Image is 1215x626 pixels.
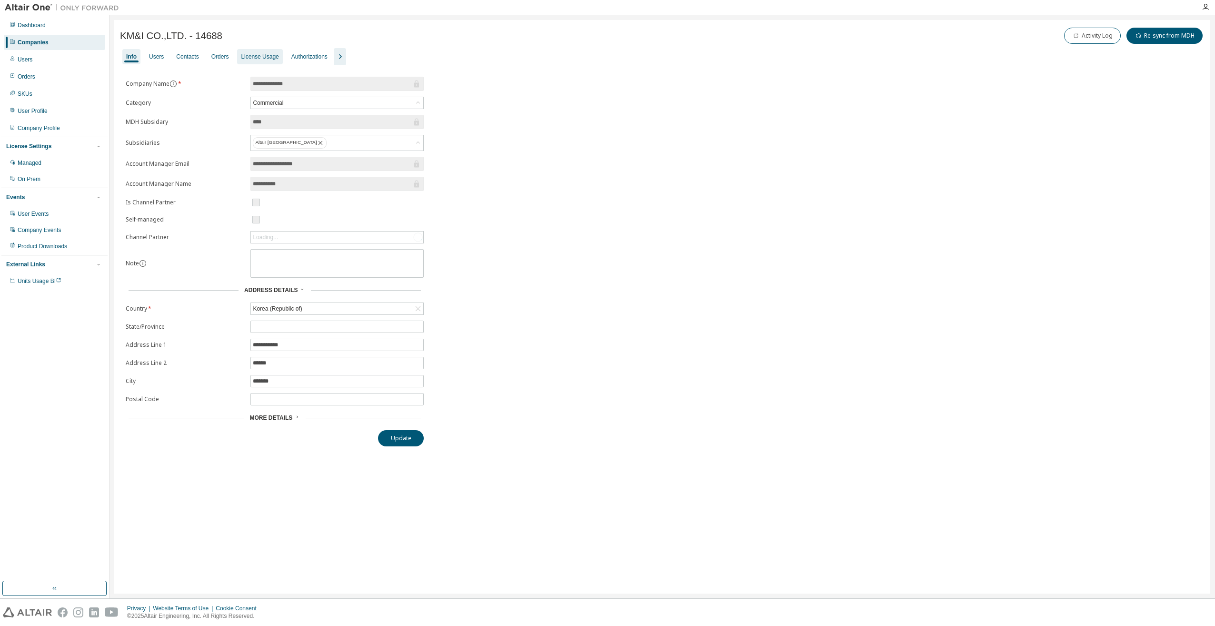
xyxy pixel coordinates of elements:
[251,303,423,314] div: Korea (Republic of)
[251,232,423,243] div: Loading...
[6,193,25,201] div: Events
[6,142,51,150] div: License Settings
[18,242,67,250] div: Product Downloads
[58,607,68,617] img: facebook.svg
[251,98,285,108] div: Commercial
[126,99,245,107] label: Category
[251,303,303,314] div: Korea (Republic of)
[18,39,49,46] div: Companies
[18,226,61,234] div: Company Events
[241,53,279,61] div: License Usage
[18,210,49,218] div: User Events
[18,175,40,183] div: On Prem
[89,607,99,617] img: linkedin.svg
[127,612,262,620] p: © 2025 Altair Engineering, Inc. All Rights Reserved.
[149,53,164,61] div: Users
[1126,28,1203,44] button: Re-sync from MDH
[216,605,262,612] div: Cookie Consent
[18,90,32,98] div: SKUs
[251,135,423,151] div: Altair [GEOGRAPHIC_DATA]
[126,160,245,168] label: Account Manager Email
[291,53,328,61] div: Authorizations
[18,21,46,29] div: Dashboard
[253,233,278,241] div: Loading...
[126,233,245,241] label: Channel Partner
[126,341,245,349] label: Address Line 1
[120,30,222,41] span: KM&I CO.,LTD. - 14688
[3,607,52,617] img: altair_logo.svg
[169,80,177,88] button: information
[73,607,83,617] img: instagram.svg
[126,199,245,206] label: Is Channel Partner
[1064,28,1121,44] button: Activity Log
[126,180,245,188] label: Account Manager Name
[176,53,199,61] div: Contacts
[153,605,216,612] div: Website Terms of Use
[6,261,45,268] div: External Links
[18,124,60,132] div: Company Profile
[251,97,423,109] div: Commercial
[253,137,327,149] div: Altair [GEOGRAPHIC_DATA]
[378,430,424,446] button: Update
[18,159,41,167] div: Managed
[126,53,137,61] div: Info
[18,278,61,284] span: Units Usage BI
[244,287,298,293] span: Address Details
[18,107,48,115] div: User Profile
[126,305,245,313] label: Country
[126,395,245,403] label: Postal Code
[126,259,139,267] label: Note
[105,607,119,617] img: youtube.svg
[126,359,245,367] label: Address Line 2
[18,73,35,81] div: Orders
[211,53,229,61] div: Orders
[126,377,245,385] label: City
[126,139,245,147] label: Subsidiaries
[18,56,32,63] div: Users
[127,605,153,612] div: Privacy
[139,260,147,267] button: information
[126,80,245,88] label: Company Name
[249,414,292,421] span: More Details
[5,3,124,12] img: Altair One
[126,118,245,126] label: MDH Subsidary
[126,216,245,223] label: Self-managed
[126,323,245,331] label: State/Province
